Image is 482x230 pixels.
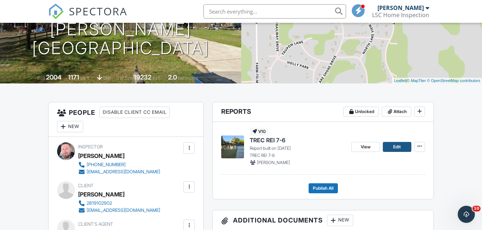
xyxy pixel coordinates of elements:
[68,73,79,81] div: 1171
[46,73,61,81] div: 2004
[472,206,481,211] span: 10
[49,102,203,137] h3: People
[327,215,353,226] div: New
[11,1,230,57] h1: [STREET_ADDRESS] [PERSON_NAME][GEOGRAPHIC_DATA]
[69,4,127,19] span: SPECTORA
[78,161,160,168] a: [PHONE_NUMBER]
[78,221,113,227] span: Client's Agent
[427,78,480,83] a: © OpenStreetMap contributors
[458,206,475,223] iframe: Intercom live chat
[78,189,125,200] div: [PERSON_NAME]
[118,75,133,81] span: Lot Size
[168,73,177,81] div: 2.0
[78,150,125,161] div: [PERSON_NAME]
[103,75,111,81] span: slab
[100,107,170,118] div: Disable Client CC Email
[57,121,83,132] div: New
[372,11,429,19] div: LSC Home Inspection
[377,4,424,11] div: [PERSON_NAME]
[78,168,160,175] a: [EMAIL_ADDRESS][DOMAIN_NAME]
[87,169,160,175] div: [EMAIL_ADDRESS][DOMAIN_NAME]
[78,183,93,188] span: Client
[78,200,160,207] a: 2819102902
[48,4,64,19] img: The Best Home Inspection Software - Spectora
[80,75,90,81] span: sq. ft.
[87,208,160,213] div: [EMAIL_ADDRESS][DOMAIN_NAME]
[178,75,198,81] span: bathrooms
[394,78,406,83] a: Leaflet
[407,78,426,83] a: © MapTiler
[78,144,103,149] span: Inspector
[392,78,482,84] div: |
[48,10,127,25] a: SPECTORA
[37,75,45,81] span: Built
[203,4,346,19] input: Search everything...
[87,162,126,168] div: [PHONE_NUMBER]
[78,207,160,214] a: [EMAIL_ADDRESS][DOMAIN_NAME]
[134,73,151,81] div: 19232
[152,75,161,81] span: sq.ft.
[87,200,112,206] div: 2819102902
